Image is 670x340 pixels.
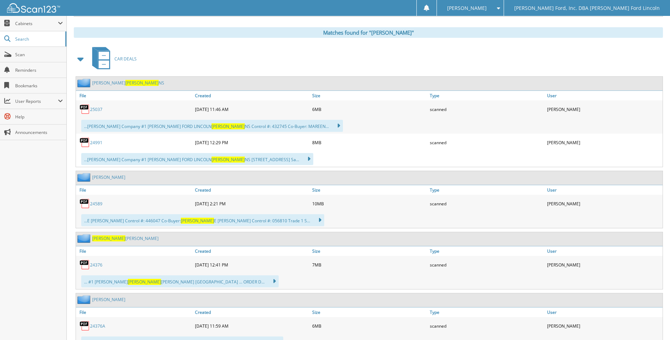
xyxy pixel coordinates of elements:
a: [PERSON_NAME][PERSON_NAME]NS [92,80,164,86]
div: 7MB [310,258,428,272]
img: folder2.png [77,295,92,304]
div: 8MB [310,135,428,150]
a: User [545,307,663,317]
span: CAR DEALS [114,56,137,62]
span: Scan [15,52,63,58]
div: [DATE] 2:21 PM [193,197,310,211]
span: [PERSON_NAME] Ford, Inc. DBA [PERSON_NAME] Ford Lincoln [514,6,660,10]
span: Announcements [15,129,63,135]
a: [PERSON_NAME] [92,174,125,180]
img: PDF.png [79,259,90,270]
a: Size [310,91,428,100]
span: Reminders [15,67,63,73]
span: [PERSON_NAME] [92,235,125,241]
div: Matches found for "[PERSON_NAME]" [74,27,663,38]
div: ...[PERSON_NAME] Company #1 [PERSON_NAME] FORD LINCOLN NS Control #: 432745 Co-Buyer: MAREEN... [81,120,343,132]
div: 6MB [310,102,428,116]
a: File [76,307,193,317]
img: scan123-logo-white.svg [7,3,60,13]
div: 6MB [310,319,428,333]
a: Type [428,185,545,195]
a: Created [193,307,310,317]
div: scanned [428,258,545,272]
span: [PERSON_NAME] [212,123,245,129]
a: [PERSON_NAME][PERSON_NAME] [92,235,159,241]
span: [PERSON_NAME] [447,6,487,10]
a: Created [193,185,310,195]
a: User [545,91,663,100]
a: File [76,246,193,256]
span: [PERSON_NAME] [125,80,159,86]
div: [PERSON_NAME] [545,319,663,333]
div: [PERSON_NAME] [545,102,663,116]
a: [PERSON_NAME] [92,297,125,303]
img: folder2.png [77,234,92,243]
a: User [545,185,663,195]
iframe: Chat Widget [635,306,670,340]
a: 24376 [90,262,102,268]
span: [PERSON_NAME] [212,157,245,163]
a: Size [310,307,428,317]
div: scanned [428,197,545,211]
img: folder2.png [77,78,92,87]
a: File [76,185,193,195]
a: Size [310,246,428,256]
span: Search [15,36,62,42]
div: [PERSON_NAME] [545,135,663,150]
div: ...[PERSON_NAME] Company #1 [PERSON_NAME] FORD LINCOLN NS [STREET_ADDRESS] Sa... [81,153,313,165]
span: [PERSON_NAME] [181,218,214,224]
span: User Reports [15,98,58,104]
div: 10MB [310,197,428,211]
div: ... #1 [PERSON_NAME] [PERSON_NAME] [GEOGRAPHIC_DATA] ... ORDER D... [81,275,279,287]
a: 25037 [90,106,102,112]
span: Cabinets [15,20,58,27]
span: Help [15,114,63,120]
a: 24376A [90,323,105,329]
div: [DATE] 11:46 AM [193,102,310,116]
span: [PERSON_NAME] [128,279,161,285]
div: scanned [428,102,545,116]
img: folder2.png [77,173,92,182]
a: Created [193,91,310,100]
a: 24589 [90,201,102,207]
div: scanned [428,319,545,333]
a: Size [310,185,428,195]
a: File [76,91,193,100]
div: [DATE] 12:41 PM [193,258,310,272]
div: ...E [PERSON_NAME] Control #: 446047 Co-Buyer: E [PERSON_NAME] Control #: 056810 Trade 1 S... [81,214,324,226]
span: Bookmarks [15,83,63,89]
a: Type [428,91,545,100]
div: [PERSON_NAME] [545,258,663,272]
div: scanned [428,135,545,150]
div: [DATE] 11:59 AM [193,319,310,333]
a: 24991 [90,140,102,146]
div: [PERSON_NAME] [545,197,663,211]
a: Type [428,246,545,256]
img: PDF.png [79,104,90,115]
img: PDF.png [79,198,90,209]
img: PDF.png [79,321,90,331]
div: [DATE] 12:29 PM [193,135,310,150]
a: Created [193,246,310,256]
a: User [545,246,663,256]
a: Type [428,307,545,317]
a: CAR DEALS [88,45,137,73]
img: PDF.png [79,137,90,148]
